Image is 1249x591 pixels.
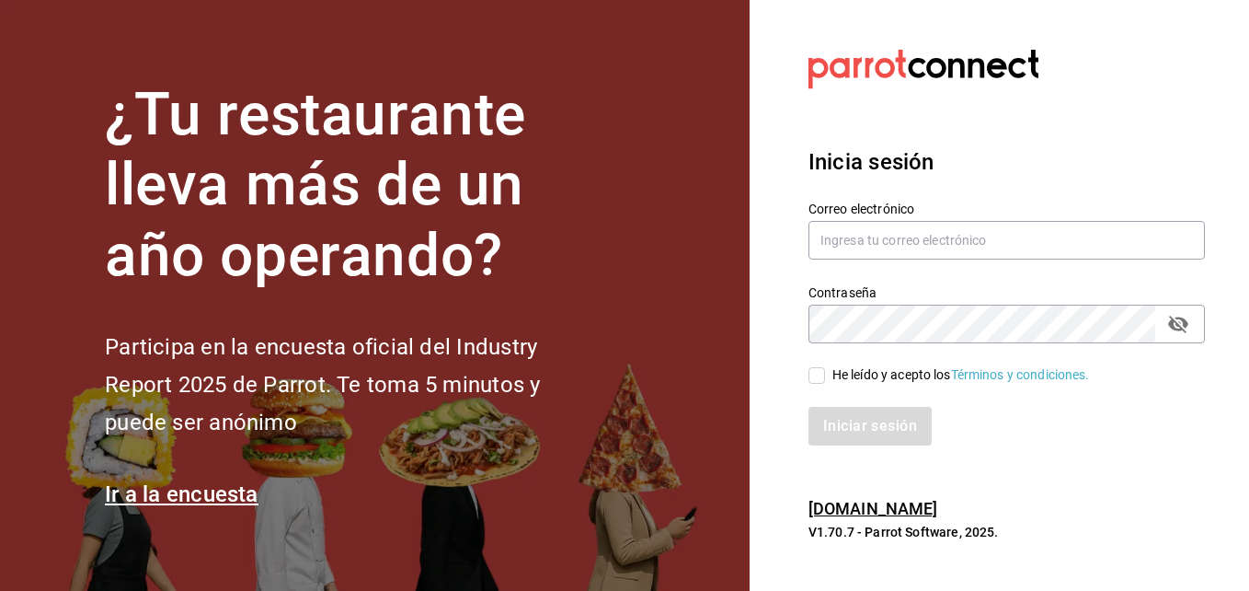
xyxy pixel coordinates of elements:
div: He leído y acepto los [832,365,1090,385]
a: Términos y condiciones. [951,367,1090,382]
h3: Inicia sesión [808,145,1205,179]
p: V1.70.7 - Parrot Software, 2025. [808,523,1205,541]
h1: ¿Tu restaurante lleva más de un año operando? [105,80,602,292]
button: passwordField [1163,308,1194,340]
input: Ingresa tu correo electrónico [808,221,1205,260]
h2: Participa en la encuesta oficial del Industry Report 2025 de Parrot. Te toma 5 minutos y puede se... [105,329,602,441]
a: Ir a la encuesta [105,481,258,507]
a: [DOMAIN_NAME] [808,499,938,518]
label: Contraseña [808,285,1205,298]
label: Correo electrónico [808,202,1205,214]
